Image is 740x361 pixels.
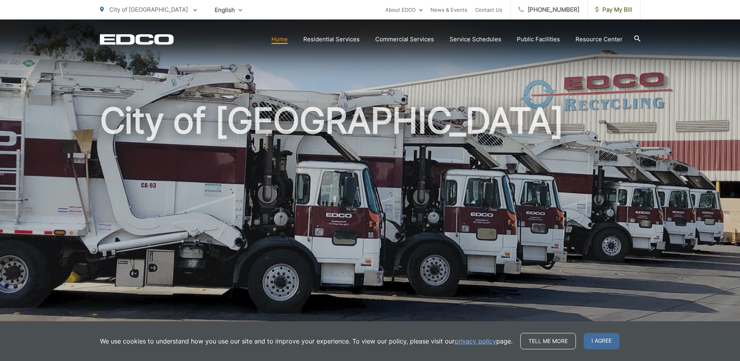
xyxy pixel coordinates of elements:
[475,5,502,14] a: Contact Us
[455,336,496,346] a: privacy policy
[100,34,174,45] a: EDCD logo. Return to the homepage.
[576,35,623,44] a: Resource Center
[109,6,188,13] span: City of [GEOGRAPHIC_DATA]
[584,333,619,349] span: I agree
[595,5,632,14] span: Pay My Bill
[375,35,434,44] a: Commercial Services
[450,35,501,44] a: Service Schedules
[100,101,640,348] h1: City of [GEOGRAPHIC_DATA]
[100,336,513,346] p: We use cookies to understand how you use our site and to improve your experience. To view our pol...
[271,35,288,44] a: Home
[520,333,576,349] a: Tell me more
[517,35,560,44] a: Public Facilities
[430,5,467,14] a: News & Events
[385,5,423,14] a: About EDCO
[209,3,248,17] span: English
[303,35,360,44] a: Residential Services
